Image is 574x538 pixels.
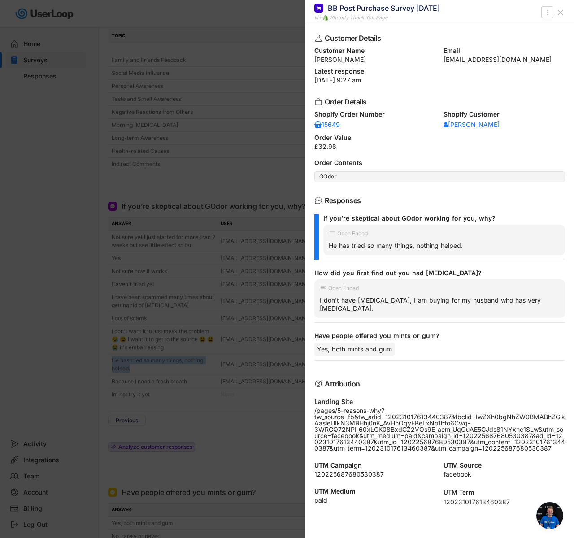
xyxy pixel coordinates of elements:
div: via [314,14,321,22]
div: 15649 [314,121,341,128]
div: Open Ended [328,286,359,291]
a: 15649 [314,120,341,129]
div: BB Post Purchase Survey [DATE] [328,3,440,13]
div: [PERSON_NAME] [314,56,436,63]
div: Latest response [314,68,565,74]
a: [PERSON_NAME] [444,120,500,129]
div: /pages/5-reasons-why?tw_source=fb&tw_adid=120231017613440387&fbclid=IwZXh0bgNhZW0BMABhZGlkAasleUI... [314,408,565,451]
div: UTM Term [444,488,565,496]
div: Responses [325,197,551,204]
img: 1156660_ecommerce_logo_shopify_icon%20%281%29.png [323,15,328,21]
div: How did you first find out you had [MEDICAL_DATA]? [314,269,558,277]
div: Shopify Thank You Page [330,14,387,22]
div: Customer Details [325,35,551,42]
div: Landing Site [314,399,565,405]
div: paid [314,497,436,503]
button:  [543,7,552,18]
div: I don't have [MEDICAL_DATA], I am buying for my husband who has very [MEDICAL_DATA]. [320,296,560,312]
div: UTM Campaign [314,462,436,469]
div: Attribution [325,380,551,387]
div: GOdor [319,173,560,180]
div: UTM Source [444,462,565,469]
div: Order Value [314,134,565,141]
div: Order Contents [314,160,565,166]
div: Email [444,48,565,54]
div: 120231017613460387 [444,499,565,505]
div: £32.98 [314,143,565,150]
div: Order Details [325,98,551,105]
div: [PERSON_NAME] [444,121,500,128]
div: UTM Medium [314,488,436,495]
div: If you’re skeptical about GOdor working for you, why? [323,214,558,222]
div: Shopify Order Number [314,111,436,117]
div: Have people offered you mints or gum? [314,332,558,340]
text:  [547,8,548,17]
div: 120225687680530387 [314,471,436,477]
div: facebook [444,471,565,477]
div: Open Ended [337,231,368,236]
div: Shopify Customer [444,111,565,117]
div: [EMAIL_ADDRESS][DOMAIN_NAME] [444,56,565,63]
a: Open chat [536,502,563,529]
div: He has tried so many things, nothing helped. [329,242,560,250]
div: [DATE] 9:27 am [314,77,565,83]
div: Yes, both mints and gum [314,343,395,356]
div: Customer Name [314,48,436,54]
